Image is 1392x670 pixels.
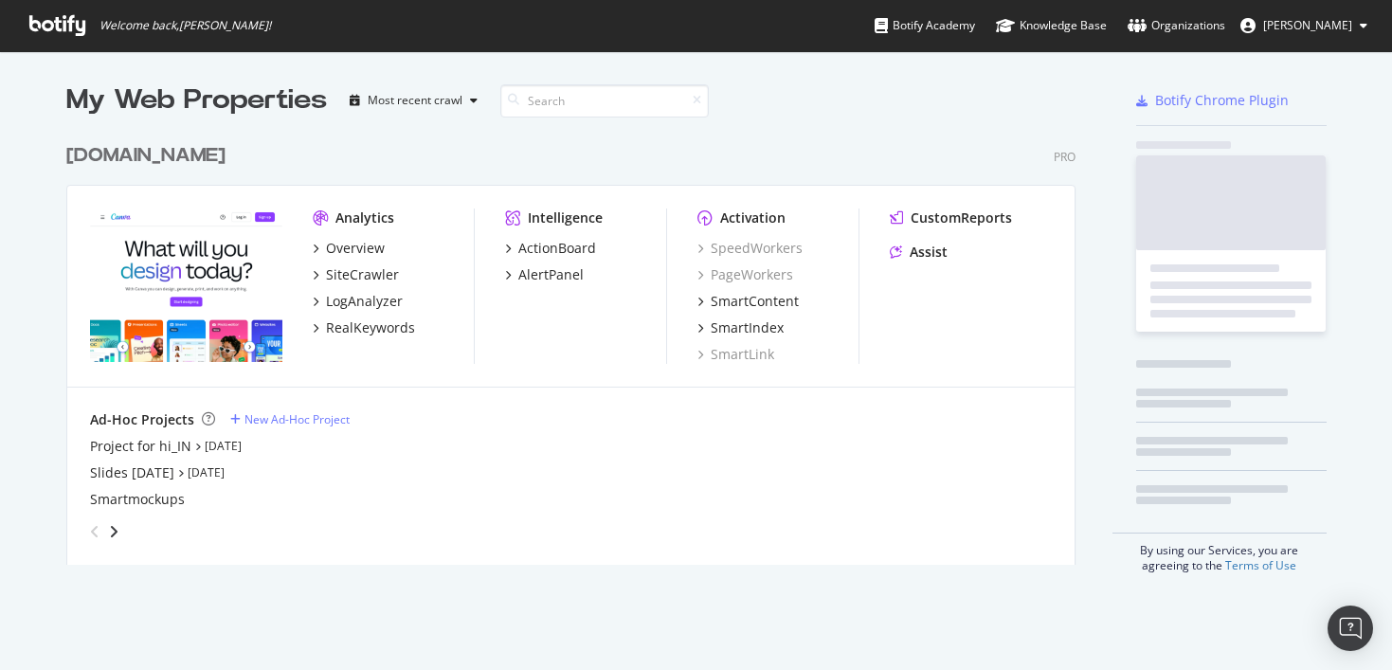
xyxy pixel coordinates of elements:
[697,345,774,364] a: SmartLink
[230,411,350,427] a: New Ad-Hoc Project
[66,142,233,170] a: [DOMAIN_NAME]
[313,318,415,337] a: RealKeywords
[1155,91,1289,110] div: Botify Chrome Plugin
[342,85,485,116] button: Most recent crawl
[528,208,603,227] div: Intelligence
[1225,10,1383,41] button: [PERSON_NAME]
[1225,557,1296,573] a: Terms of Use
[326,265,399,284] div: SiteCrawler
[505,239,596,258] a: ActionBoard
[326,318,415,337] div: RealKeywords
[890,243,948,262] a: Assist
[326,292,403,311] div: LogAnalyzer
[697,318,784,337] a: SmartIndex
[711,292,799,311] div: SmartContent
[335,208,394,227] div: Analytics
[875,16,975,35] div: Botify Academy
[518,265,584,284] div: AlertPanel
[107,522,120,541] div: angle-right
[1136,91,1289,110] a: Botify Chrome Plugin
[518,239,596,258] div: ActionBoard
[66,119,1091,565] div: grid
[244,411,350,427] div: New Ad-Hoc Project
[90,437,191,456] a: Project for hi_IN
[313,239,385,258] a: Overview
[90,410,194,429] div: Ad-Hoc Projects
[313,265,399,284] a: SiteCrawler
[720,208,786,227] div: Activation
[66,142,226,170] div: [DOMAIN_NAME]
[910,243,948,262] div: Assist
[368,95,462,106] div: Most recent crawl
[188,464,225,480] a: [DATE]
[697,292,799,311] a: SmartContent
[500,84,709,118] input: Search
[313,292,403,311] a: LogAnalyzer
[90,490,185,509] a: Smartmockups
[1263,17,1352,33] span: Reina Ohnishi
[90,208,282,362] img: canva.com
[890,208,1012,227] a: CustomReports
[697,239,803,258] a: SpeedWorkers
[996,16,1107,35] div: Knowledge Base
[326,239,385,258] div: Overview
[205,438,242,454] a: [DATE]
[90,463,174,482] a: Slides [DATE]
[82,516,107,547] div: angle-left
[505,265,584,284] a: AlertPanel
[911,208,1012,227] div: CustomReports
[1112,533,1327,573] div: By using our Services, you are agreeing to the
[711,318,784,337] div: SmartIndex
[697,265,793,284] a: PageWorkers
[66,81,327,119] div: My Web Properties
[1328,606,1373,651] div: Open Intercom Messenger
[99,18,271,33] span: Welcome back, [PERSON_NAME] !
[1054,149,1076,165] div: Pro
[1128,16,1225,35] div: Organizations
